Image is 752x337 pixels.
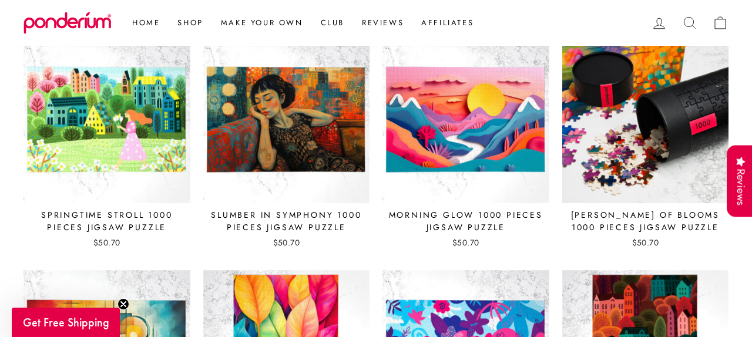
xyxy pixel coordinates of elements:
[727,145,752,217] div: Reviews
[382,237,549,248] div: $50.70
[117,12,482,33] ul: Primary
[123,12,169,33] a: Home
[562,209,729,234] div: [PERSON_NAME] of Blooms 1000 Pieces Jigsaw Puzzle
[23,12,112,34] img: Ponderium
[382,37,549,252] a: Morning Glow 1000 Pieces Jigsaw Puzzle $50.70
[203,209,370,234] div: Slumber in Symphony 1000 Pieces Jigsaw Puzzle
[23,209,190,234] div: Springtime Stroll 1000 Pieces Jigsaw Puzzle
[23,315,109,330] span: Get Free Shipping
[412,12,482,33] a: Affiliates
[353,12,412,33] a: Reviews
[23,237,190,248] div: $50.70
[562,37,729,252] a: [PERSON_NAME] of Blooms 1000 Pieces Jigsaw Puzzle $50.70
[117,298,129,310] button: Close teaser
[382,209,549,234] div: Morning Glow 1000 Pieces Jigsaw Puzzle
[212,12,312,33] a: Make Your Own
[203,37,370,252] a: Slumber in Symphony 1000 Pieces Jigsaw Puzzle $50.70
[203,237,370,248] div: $50.70
[23,37,190,252] a: Springtime Stroll 1000 Pieces Jigsaw Puzzle $50.70
[169,12,211,33] a: Shop
[312,12,353,33] a: Club
[12,308,120,337] div: Get Free ShippingClose teaser
[562,237,729,248] div: $50.70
